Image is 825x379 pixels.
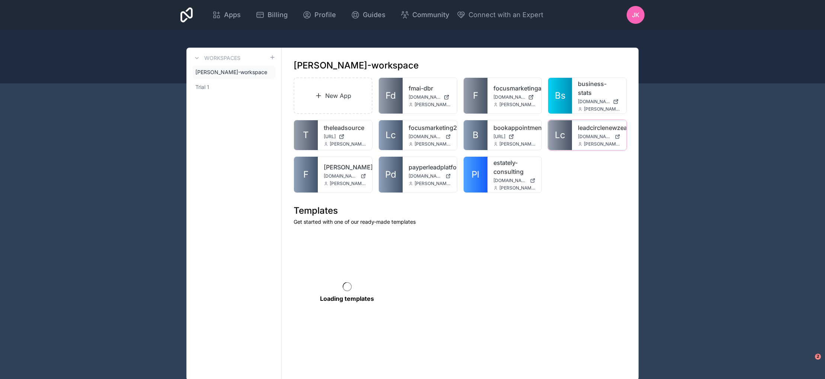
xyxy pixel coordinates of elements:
span: [URL] [324,134,336,140]
span: [PERSON_NAME][EMAIL_ADDRESS][PERSON_NAME] [330,141,366,147]
span: [PERSON_NAME][EMAIL_ADDRESS][PERSON_NAME] [584,106,620,112]
span: Profile [314,10,336,20]
p: Get started with one of our ready-made templates [294,218,627,226]
button: Connect with an Expert [457,10,543,20]
a: Community [394,7,455,23]
span: Bs [555,90,566,102]
a: focusmarketing2 [409,123,451,132]
span: [URL] [493,134,505,140]
a: B [464,120,487,150]
a: [DOMAIN_NAME] [578,134,620,140]
a: [DOMAIN_NAME] [493,178,536,184]
a: T [294,120,318,150]
span: Community [412,10,449,20]
span: [PERSON_NAME][EMAIL_ADDRESS][PERSON_NAME] [330,181,366,187]
h1: [PERSON_NAME]-workspace [294,60,419,71]
a: [PERSON_NAME] [324,163,366,172]
span: 2 [815,354,821,360]
a: estately-consulting [493,158,536,176]
span: [PERSON_NAME]-workspace [195,69,267,76]
span: [DOMAIN_NAME] [493,94,525,100]
a: [DOMAIN_NAME] [409,134,451,140]
span: Billing [268,10,288,20]
span: [PERSON_NAME][EMAIL_ADDRESS][PERSON_NAME] [499,141,536,147]
span: Trial 1 [195,83,209,91]
a: [URL] [324,134,366,140]
a: focusmarketingai [493,84,536,93]
span: [DOMAIN_NAME] [324,173,358,179]
a: Fd [379,78,403,114]
a: payperleadplatform [409,163,451,172]
span: F [473,90,478,102]
a: [DOMAIN_NAME] [409,173,451,179]
span: Lc [555,129,565,141]
a: leadcirclenewzealand [578,123,620,132]
a: [PERSON_NAME]-workspace [192,66,275,79]
span: Lc [386,129,396,141]
a: [DOMAIN_NAME] [493,94,536,100]
span: T [303,129,309,141]
span: [PERSON_NAME][EMAIL_ADDRESS][PERSON_NAME] [415,181,451,187]
span: [DOMAIN_NAME] [578,99,610,105]
a: Lc [548,120,572,150]
span: [DOMAIN_NAME] [578,134,612,140]
a: [URL] [493,134,536,140]
span: [DOMAIN_NAME] [409,173,442,179]
a: Apps [206,7,247,23]
a: Pd [379,157,403,192]
span: [PERSON_NAME][EMAIL_ADDRESS][PERSON_NAME] [415,102,451,108]
span: F [303,169,308,181]
span: Fd [386,90,396,102]
span: JK [632,10,639,19]
span: Connect with an Expert [469,10,543,20]
span: Pl [471,169,479,181]
span: Apps [224,10,241,20]
a: Billing [250,7,294,23]
a: theleadsource [324,123,366,132]
span: [PERSON_NAME][EMAIL_ADDRESS][PERSON_NAME] [584,141,620,147]
span: [PERSON_NAME][EMAIL_ADDRESS][PERSON_NAME] [499,102,536,108]
a: F [294,157,318,192]
span: B [473,129,479,141]
a: bookappointments [493,123,536,132]
span: Pd [385,169,396,181]
a: business-stats [578,79,620,97]
a: New App [294,77,372,114]
a: Profile [297,7,342,23]
span: [DOMAIN_NAME] [409,134,442,140]
a: Workspaces [192,54,240,63]
a: [DOMAIN_NAME] [409,94,451,100]
a: Guides [345,7,391,23]
a: Lc [379,120,403,150]
a: Trial 1 [192,80,275,94]
h3: Workspaces [204,54,240,62]
span: [PERSON_NAME][EMAIL_ADDRESS][PERSON_NAME] [415,141,451,147]
a: fmai-dbr [409,84,451,93]
h1: Templates [294,205,627,217]
span: [DOMAIN_NAME] [409,94,441,100]
a: [DOMAIN_NAME] [324,173,366,179]
iframe: Intercom live chat [800,354,818,372]
span: Guides [363,10,386,20]
span: [DOMAIN_NAME] [493,178,527,184]
a: Pl [464,157,487,192]
a: F [464,78,487,114]
p: Loading templates [320,294,374,303]
a: [DOMAIN_NAME] [578,99,620,105]
span: [PERSON_NAME][EMAIL_ADDRESS][PERSON_NAME] [499,185,536,191]
a: Bs [548,78,572,114]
